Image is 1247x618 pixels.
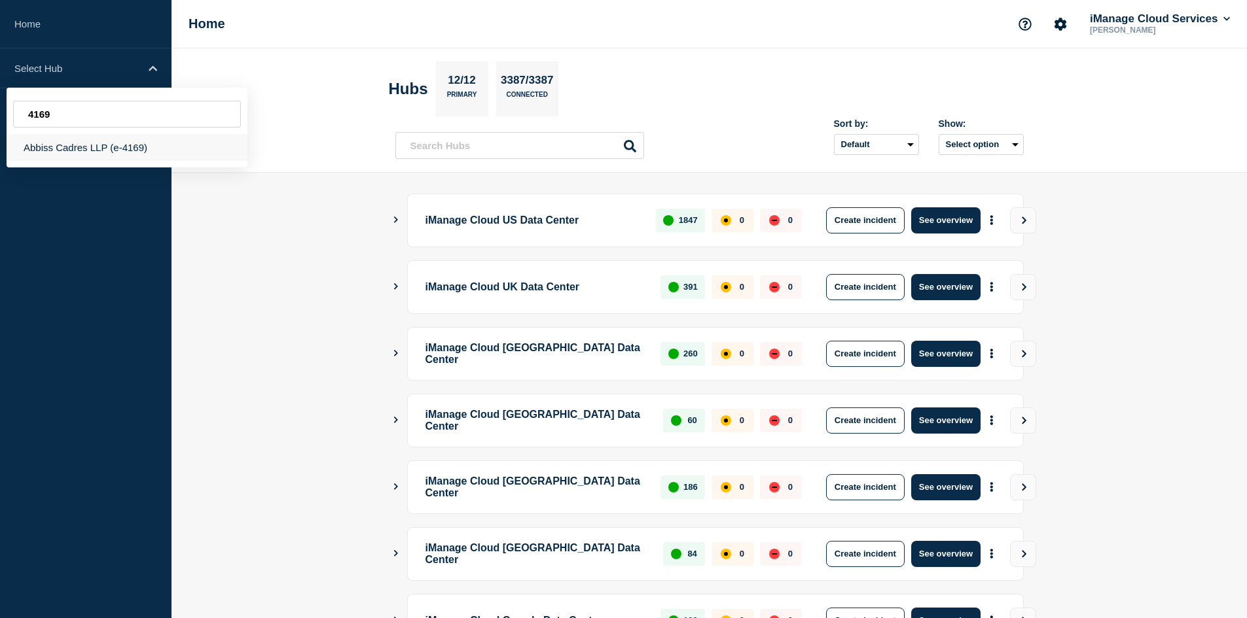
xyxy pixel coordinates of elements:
[788,482,793,492] p: 0
[826,541,905,567] button: Create incident
[425,407,649,434] p: iManage Cloud [GEOGRAPHIC_DATA] Data Center
[425,274,646,300] p: iManage Cloud UK Data Center
[788,549,793,558] p: 0
[939,118,1024,129] div: Show:
[447,91,477,105] p: Primary
[393,282,399,292] button: Show Connected Hubs
[393,349,399,358] button: Show Connected Hubs
[740,549,744,558] p: 0
[687,549,696,558] p: 84
[721,482,731,492] div: affected
[788,215,793,225] p: 0
[663,215,674,226] div: up
[1010,407,1036,434] button: View
[721,215,731,226] div: affected
[911,274,981,300] button: See overview
[496,74,558,91] p: 3387/3387
[740,415,744,425] p: 0
[983,475,1000,499] button: More actions
[788,282,793,292] p: 0
[788,349,793,358] p: 0
[983,341,1000,366] button: More actions
[1011,10,1039,38] button: Support
[826,274,905,300] button: Create incident
[740,349,744,358] p: 0
[1047,10,1074,38] button: Account settings
[834,134,919,155] select: Sort by
[769,282,780,292] div: down
[425,341,646,367] p: iManage Cloud [GEOGRAPHIC_DATA] Data Center
[911,541,981,567] button: See overview
[911,407,981,434] button: See overview
[1010,274,1036,300] button: View
[683,282,698,292] p: 391
[393,215,399,225] button: Show Connected Hubs
[679,215,698,225] p: 1847
[769,549,780,559] div: down
[1010,341,1036,367] button: View
[425,474,646,500] p: iManage Cloud [GEOGRAPHIC_DATA] Data Center
[389,80,428,98] h2: Hubs
[911,207,981,233] button: See overview
[395,132,644,159] input: Search Hubs
[983,541,1000,566] button: More actions
[668,282,679,292] div: up
[687,415,696,425] p: 60
[740,482,744,492] p: 0
[769,349,780,359] div: down
[911,341,981,367] button: See overview
[721,549,731,559] div: affected
[1010,474,1036,500] button: View
[668,349,679,359] div: up
[740,215,744,225] p: 0
[826,341,905,367] button: Create incident
[507,91,548,105] p: Connected
[769,415,780,426] div: down
[671,415,681,426] div: up
[683,482,698,492] p: 186
[425,207,642,233] p: iManage Cloud US Data Center
[671,549,681,559] div: up
[443,74,481,91] p: 12/12
[1010,541,1036,567] button: View
[983,275,1000,299] button: More actions
[721,415,731,426] div: affected
[393,549,399,558] button: Show Connected Hubs
[740,282,744,292] p: 0
[14,63,140,74] p: Select Hub
[393,415,399,425] button: Show Connected Hubs
[668,482,679,492] div: up
[425,541,649,567] p: iManage Cloud [GEOGRAPHIC_DATA] Data Center
[983,208,1000,232] button: More actions
[393,482,399,492] button: Show Connected Hubs
[834,118,919,129] div: Sort by:
[826,407,905,434] button: Create incident
[939,134,1024,155] button: Select option
[683,349,698,358] p: 260
[769,215,780,226] div: down
[1087,12,1233,26] button: iManage Cloud Services
[911,474,981,500] button: See overview
[788,415,793,425] p: 0
[826,474,905,500] button: Create incident
[7,134,247,161] div: Abbiss Cadres LLP (e-4169)
[189,16,225,31] h1: Home
[1010,207,1036,233] button: View
[1087,26,1223,35] p: [PERSON_NAME]
[983,408,1000,432] button: More actions
[721,282,731,292] div: affected
[769,482,780,492] div: down
[721,349,731,359] div: affected
[826,207,905,233] button: Create incident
